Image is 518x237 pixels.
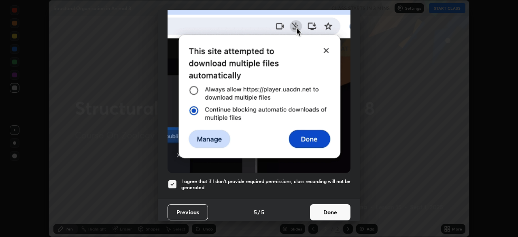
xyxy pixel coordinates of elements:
h5: I agree that if I don't provide required permissions, class recording will not be generated [181,178,350,191]
button: Previous [168,204,208,220]
h4: 5 [254,208,257,216]
h4: / [258,208,260,216]
h4: 5 [261,208,264,216]
button: Done [310,204,350,220]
